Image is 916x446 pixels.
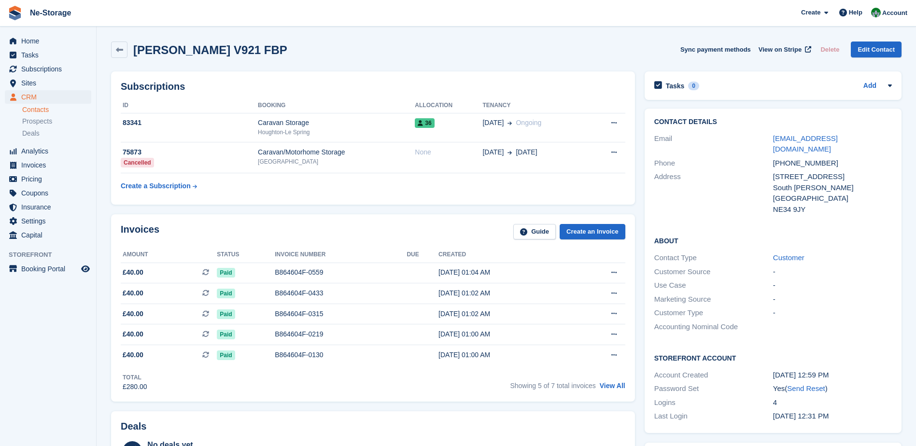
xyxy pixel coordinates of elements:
[121,177,197,195] a: Create a Subscription
[654,397,773,408] div: Logins
[121,421,146,432] h2: Deals
[654,266,773,278] div: Customer Source
[121,147,258,157] div: 75873
[773,182,892,194] div: South [PERSON_NAME]
[217,330,235,339] span: Paid
[121,118,258,128] div: 83341
[8,6,22,20] img: stora-icon-8386f47178a22dfd0bd8f6a31ec36ba5ce8667c1dd55bd0f319d3a0aa187defe.svg
[80,263,91,275] a: Preview store
[21,262,79,276] span: Booking Portal
[21,214,79,228] span: Settings
[438,329,573,339] div: [DATE] 01:00 AM
[5,144,91,158] a: menu
[275,288,407,298] div: B864604F-0433
[21,200,79,214] span: Insurance
[654,321,773,333] div: Accounting Nominal Code
[415,147,482,157] div: None
[482,98,589,113] th: Tenancy
[654,294,773,305] div: Marketing Source
[123,329,143,339] span: £40.00
[817,42,843,57] button: Delete
[773,158,892,169] div: [PHONE_NUMBER]
[21,186,79,200] span: Coupons
[9,250,96,260] span: Storefront
[755,42,813,57] a: View on Stripe
[773,204,892,215] div: NE34 9JY
[123,373,147,382] div: Total
[680,42,751,57] button: Sync payment methods
[513,224,556,240] a: Guide
[773,307,892,319] div: -
[773,397,892,408] div: 4
[510,382,595,390] span: Showing 5 of 7 total invoices
[121,98,258,113] th: ID
[123,288,143,298] span: £40.00
[654,118,892,126] h2: Contact Details
[22,116,91,126] a: Prospects
[654,307,773,319] div: Customer Type
[654,353,892,362] h2: Storefront Account
[654,370,773,381] div: Account Created
[21,144,79,158] span: Analytics
[773,294,892,305] div: -
[773,412,829,420] time: 2025-04-29 11:31:23 UTC
[666,82,685,90] h2: Tasks
[22,128,91,139] a: Deals
[217,268,235,278] span: Paid
[217,247,275,263] th: Status
[438,247,573,263] th: Created
[654,383,773,394] div: Password Set
[258,157,415,166] div: [GEOGRAPHIC_DATA]
[863,81,876,92] a: Add
[21,90,79,104] span: CRM
[415,98,482,113] th: Allocation
[22,129,40,138] span: Deals
[415,118,434,128] span: 36
[123,267,143,278] span: £40.00
[5,48,91,62] a: menu
[21,158,79,172] span: Invoices
[258,118,415,128] div: Caravan Storage
[654,280,773,291] div: Use Case
[217,350,235,360] span: Paid
[21,48,79,62] span: Tasks
[5,186,91,200] a: menu
[438,267,573,278] div: [DATE] 01:04 AM
[654,252,773,264] div: Contact Type
[773,171,892,182] div: [STREET_ADDRESS]
[275,329,407,339] div: B864604F-0219
[773,370,892,381] div: [DATE] 12:59 PM
[258,98,415,113] th: Booking
[121,81,625,92] h2: Subscriptions
[26,5,75,21] a: Ne-Storage
[5,158,91,172] a: menu
[787,384,825,392] a: Send Reset
[773,266,892,278] div: -
[21,228,79,242] span: Capital
[275,309,407,319] div: B864604F-0315
[258,128,415,137] div: Houghton-Le Spring
[438,309,573,319] div: [DATE] 01:02 AM
[258,147,415,157] div: Caravan/Motorhome Storage
[5,34,91,48] a: menu
[407,247,438,263] th: Due
[882,8,907,18] span: Account
[5,172,91,186] a: menu
[654,158,773,169] div: Phone
[133,43,287,56] h2: [PERSON_NAME] V921 FBP
[801,8,820,17] span: Create
[275,267,407,278] div: B864604F-0559
[123,309,143,319] span: £40.00
[22,105,91,114] a: Contacts
[600,382,625,390] a: View All
[654,133,773,155] div: Email
[516,119,541,126] span: Ongoing
[5,76,91,90] a: menu
[482,147,504,157] span: [DATE]
[121,181,191,191] div: Create a Subscription
[773,134,838,153] a: [EMAIL_ADDRESS][DOMAIN_NAME]
[5,228,91,242] a: menu
[773,193,892,204] div: [GEOGRAPHIC_DATA]
[21,76,79,90] span: Sites
[121,158,154,167] div: Cancelled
